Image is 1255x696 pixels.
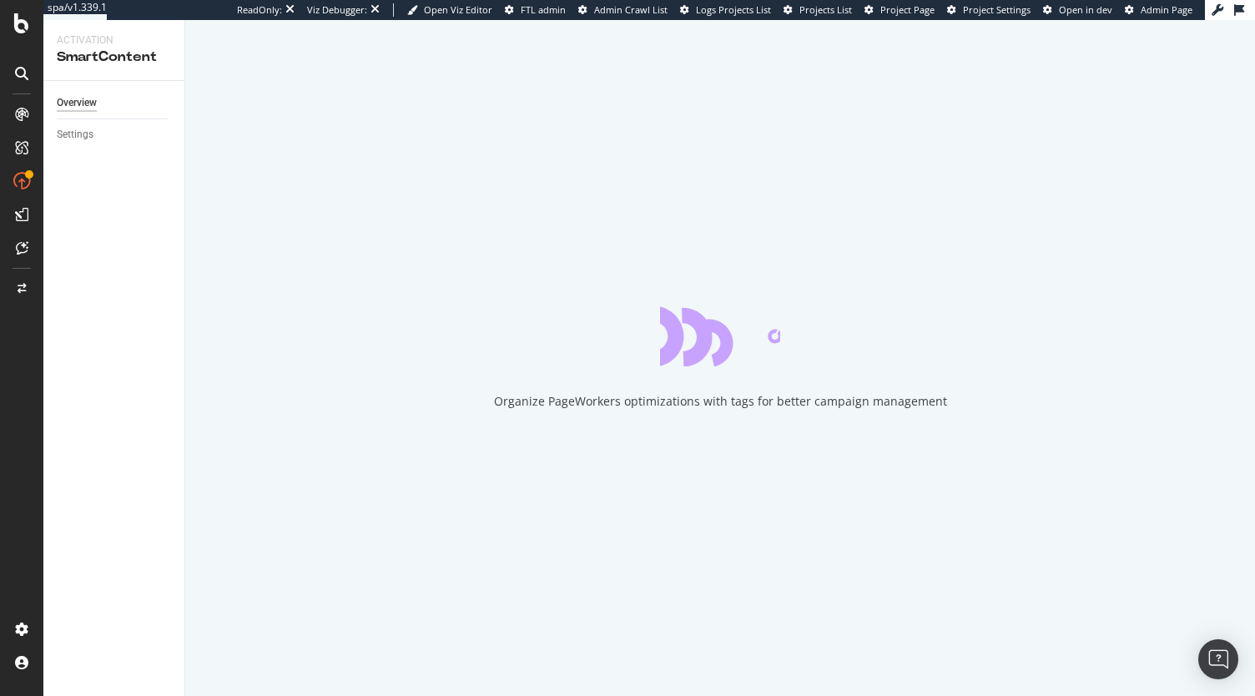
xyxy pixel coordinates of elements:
[1141,3,1192,16] span: Admin Page
[947,3,1031,17] a: Project Settings
[578,3,668,17] a: Admin Crawl List
[1125,3,1192,17] a: Admin Page
[696,3,771,16] span: Logs Projects List
[880,3,935,16] span: Project Page
[784,3,852,17] a: Projects List
[505,3,566,17] a: FTL admin
[307,3,367,17] div: Viz Debugger:
[963,3,1031,16] span: Project Settings
[57,33,171,48] div: Activation
[1059,3,1112,16] span: Open in dev
[494,393,947,410] div: Organize PageWorkers optimizations with tags for better campaign management
[1043,3,1112,17] a: Open in dev
[57,94,173,112] a: Overview
[57,126,173,144] a: Settings
[57,126,93,144] div: Settings
[237,3,282,17] div: ReadOnly:
[799,3,852,16] span: Projects List
[594,3,668,16] span: Admin Crawl List
[407,3,492,17] a: Open Viz Editor
[57,94,97,112] div: Overview
[521,3,566,16] span: FTL admin
[1198,639,1238,679] div: Open Intercom Messenger
[680,3,771,17] a: Logs Projects List
[660,306,780,366] div: animation
[864,3,935,17] a: Project Page
[57,48,171,67] div: SmartContent
[424,3,492,16] span: Open Viz Editor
